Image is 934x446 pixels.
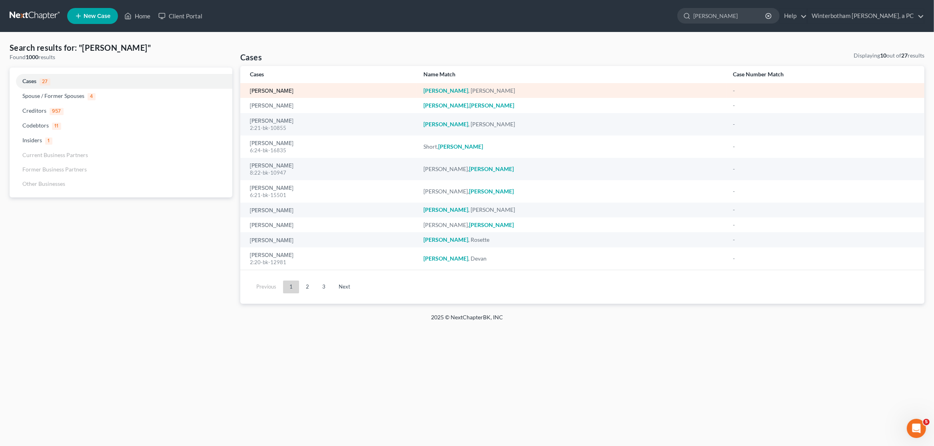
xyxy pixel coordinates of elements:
[423,187,720,195] div: [PERSON_NAME],
[22,180,65,187] span: Other Businesses
[250,185,293,191] a: [PERSON_NAME]
[22,151,88,158] span: Current Business Partners
[250,124,411,132] div: 2:21-bk-10855
[693,8,766,23] input: Search by name...
[40,78,50,86] span: 27
[316,281,332,293] a: 3
[250,141,293,146] a: [PERSON_NAME]
[239,313,695,328] div: 2025 © NextChapterBK, INC
[423,102,720,110] div: ,
[901,52,908,59] strong: 27
[880,52,886,59] strong: 10
[423,165,720,173] div: [PERSON_NAME],
[733,87,915,95] div: -
[10,148,232,162] a: Current Business Partners
[780,9,807,23] a: Help
[250,223,293,228] a: [PERSON_NAME]
[240,66,417,83] th: Cases
[50,108,64,115] span: 957
[438,143,483,150] em: [PERSON_NAME]
[10,42,232,53] h4: Search results for: "[PERSON_NAME]"
[733,143,915,151] div: -
[423,221,720,229] div: [PERSON_NAME],
[423,102,468,109] em: [PERSON_NAME]
[283,281,299,293] a: 1
[10,162,232,177] a: Former Business Partners
[10,133,232,148] a: Insiders1
[22,166,87,173] span: Former Business Partners
[250,238,293,243] a: [PERSON_NAME]
[154,9,206,23] a: Client Portal
[469,221,514,228] em: [PERSON_NAME]
[22,122,49,129] span: Codebtors
[423,87,468,94] em: [PERSON_NAME]
[250,88,293,94] a: [PERSON_NAME]
[423,255,468,262] em: [PERSON_NAME]
[250,103,293,109] a: [PERSON_NAME]
[726,66,924,83] th: Case Number Match
[423,121,468,127] em: [PERSON_NAME]
[469,188,514,195] em: [PERSON_NAME]
[45,137,52,145] span: 1
[22,78,36,84] span: Cases
[423,206,720,214] div: , [PERSON_NAME]
[733,255,915,263] div: -
[733,165,915,173] div: -
[423,236,720,244] div: , Rosette
[733,206,915,214] div: -
[10,118,232,133] a: Codebtors11
[907,419,926,438] iframe: Intercom live chat
[10,104,232,118] a: Creditors957
[120,9,154,23] a: Home
[250,118,293,124] a: [PERSON_NAME]
[10,53,232,61] div: Found results
[469,102,514,109] em: [PERSON_NAME]
[733,236,915,244] div: -
[22,107,46,114] span: Creditors
[84,13,110,19] span: New Case
[250,253,293,258] a: [PERSON_NAME]
[52,123,61,130] span: 11
[423,87,720,95] div: , [PERSON_NAME]
[854,52,924,60] div: Displaying out of results
[22,92,84,99] span: Spouse / Former Spouses
[417,66,726,83] th: Name Match
[250,208,293,213] a: [PERSON_NAME]
[733,102,915,110] div: -
[250,259,411,266] div: 2:20-bk-12981
[10,74,232,89] a: Cases27
[250,163,293,169] a: [PERSON_NAME]
[808,9,924,23] a: Winterbotham [PERSON_NAME], a PC
[26,54,38,60] strong: 1000
[423,236,468,243] em: [PERSON_NAME]
[332,281,357,293] a: Next
[733,120,915,128] div: -
[423,143,720,151] div: Short,
[10,89,232,104] a: Spouse / Former Spouses4
[240,52,262,63] h4: Cases
[88,93,96,100] span: 4
[299,281,315,293] a: 2
[22,137,42,143] span: Insiders
[733,187,915,195] div: -
[423,255,720,263] div: , Devan
[250,147,411,154] div: 6:24-bk-16835
[923,419,930,425] span: 5
[10,177,232,191] a: Other Businesses
[423,206,468,213] em: [PERSON_NAME]
[250,169,411,177] div: 8:22-bk-10947
[469,165,514,172] em: [PERSON_NAME]
[423,120,720,128] div: , [PERSON_NAME]
[733,221,915,229] div: -
[250,191,411,199] div: 6:21-bk-15501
